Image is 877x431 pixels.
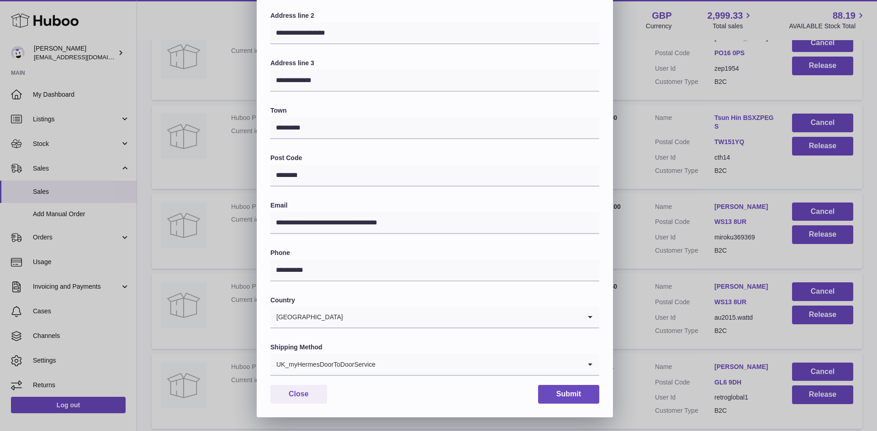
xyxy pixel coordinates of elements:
label: Country [270,296,599,305]
label: Town [270,106,599,115]
button: Close [270,385,327,404]
span: UK_myHermesDoorToDoorService [270,354,376,375]
label: Address line 2 [270,11,599,20]
label: Address line 3 [270,59,599,68]
label: Shipping Method [270,343,599,352]
button: Submit [538,385,599,404]
label: Phone [270,249,599,257]
input: Search for option [376,354,581,375]
div: Search for option [270,306,599,328]
span: [GEOGRAPHIC_DATA] [270,306,343,327]
div: Search for option [270,354,599,376]
label: Email [270,201,599,210]
label: Post Code [270,154,599,162]
input: Search for option [343,306,581,327]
